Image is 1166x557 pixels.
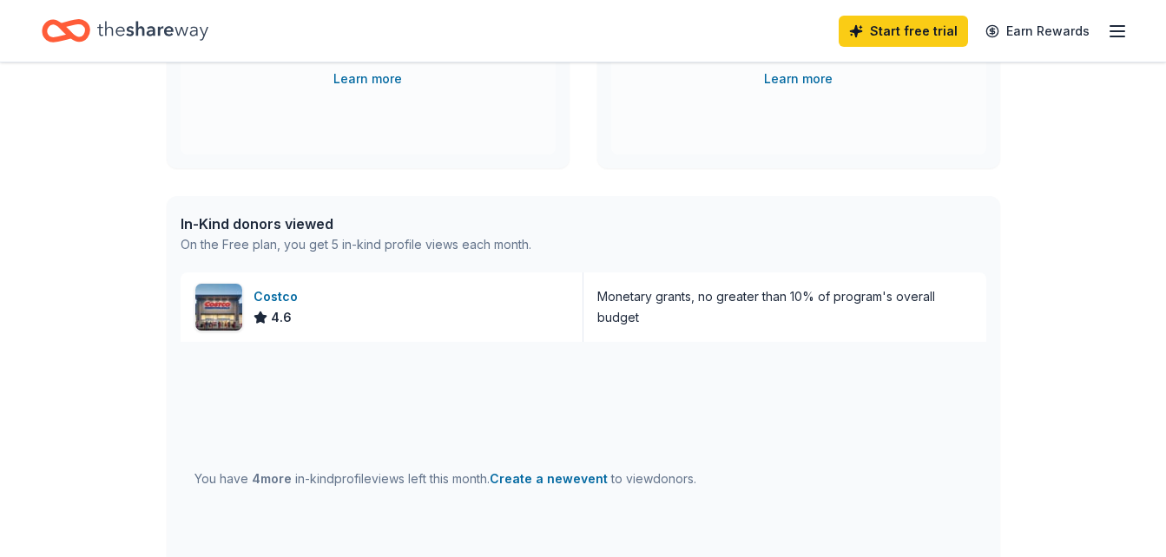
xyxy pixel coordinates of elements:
div: On the Free plan, you get 5 in-kind profile views each month. [181,234,531,255]
div: In-Kind donors viewed [181,213,531,234]
a: Start free trial [839,16,968,47]
span: to view donors . [490,471,696,486]
span: 4 more [252,471,292,486]
a: Earn Rewards [975,16,1100,47]
div: Monetary grants, no greater than 10% of program's overall budget [597,286,972,328]
button: Create a newevent [490,469,608,489]
img: Image for Costco [195,284,242,331]
a: Home [42,10,208,51]
div: You have in-kind profile views left this month. [194,469,696,489]
a: Learn more [333,69,402,89]
span: 4.6 [271,307,292,328]
div: Costco [254,286,305,307]
a: Learn more [764,69,833,89]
